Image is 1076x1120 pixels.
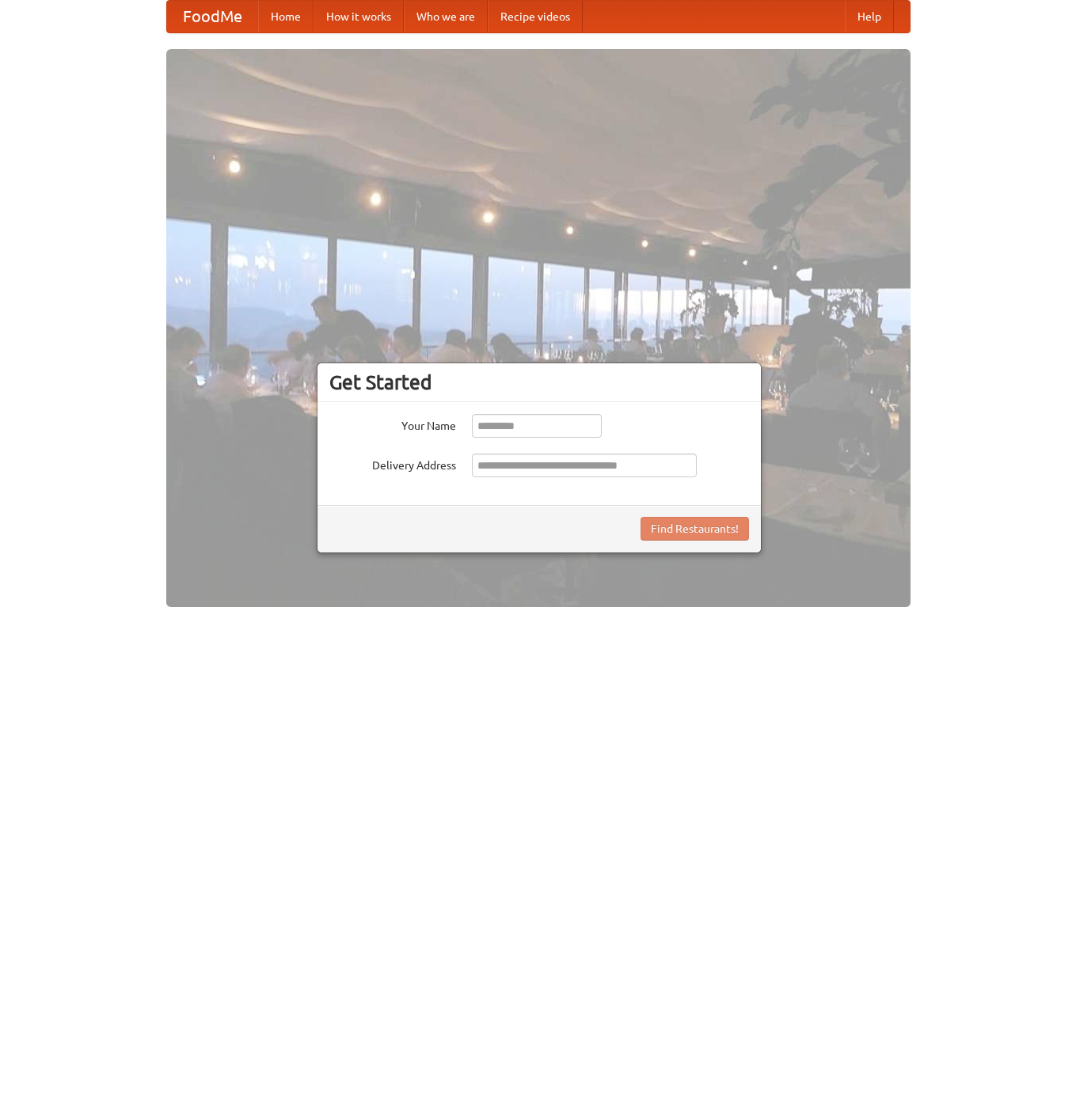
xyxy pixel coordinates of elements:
[488,1,583,32] a: Recipe videos
[329,414,456,434] label: Your Name
[641,517,749,541] button: Find Restaurants!
[404,1,488,32] a: Who we are
[258,1,314,32] a: Home
[314,1,404,32] a: How it works
[167,1,258,32] a: FoodMe
[329,454,456,473] label: Delivery Address
[329,370,749,394] h3: Get Started
[845,1,894,32] a: Help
